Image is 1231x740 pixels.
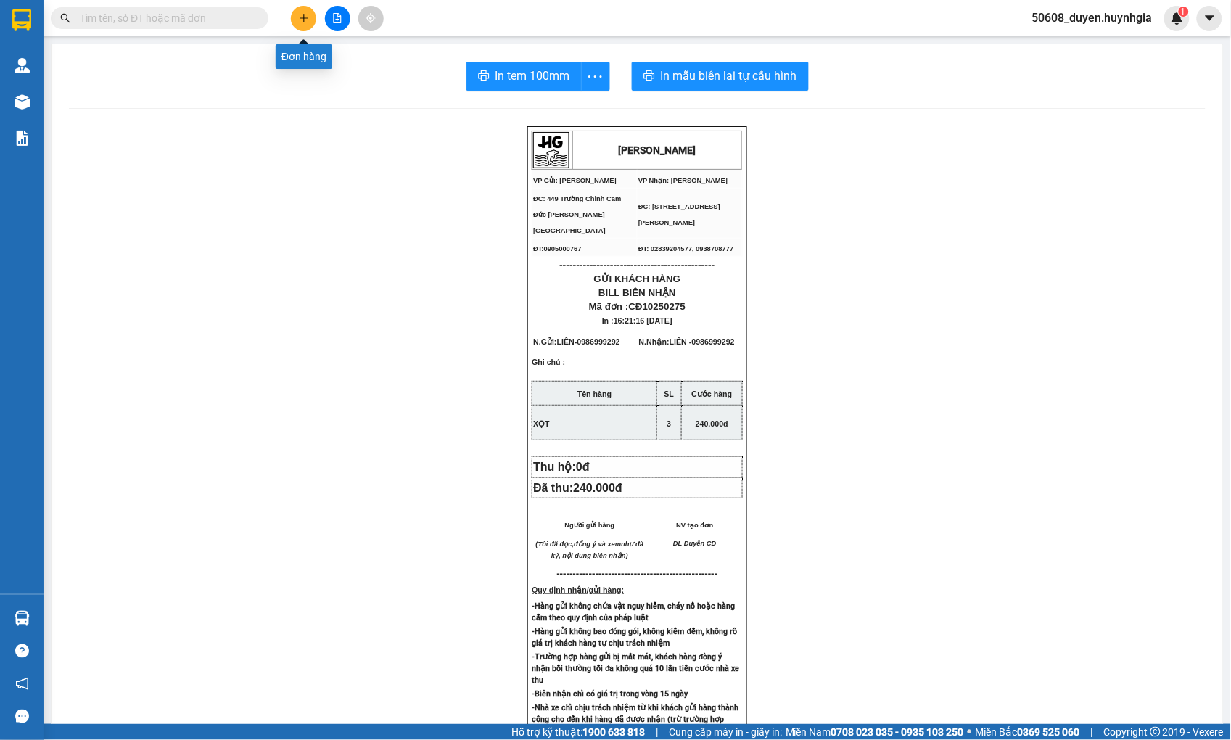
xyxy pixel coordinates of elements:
[15,94,30,110] img: warehouse-icon
[576,461,590,473] span: 0đ
[661,67,797,85] span: In mẫu biên lai tự cấu hình
[670,337,735,346] span: LIÊN -
[139,45,255,62] div: LIÊN
[557,568,567,579] span: ---
[638,245,733,252] span: ĐT: 02839204577, 0938708777
[692,337,735,346] span: 0986999292
[667,419,672,428] span: 3
[614,316,672,325] span: 16:21:16 [DATE]
[12,9,31,31] img: logo-vxr
[582,726,645,738] strong: 1900 633 818
[466,62,582,91] button: printerIn tem 100mm
[577,390,612,398] strong: Tên hàng
[139,62,255,83] div: 0986999292
[656,724,658,740] span: |
[1203,12,1216,25] span: caret-down
[15,611,30,626] img: warehouse-icon
[573,482,622,494] span: 240.000đ
[669,724,782,740] span: Cung cấp máy in - giấy in:
[602,316,672,325] span: In :
[532,689,688,699] strong: -Biên nhận chỉ có giá trị trong vòng 15 ngày
[299,13,309,23] span: plus
[533,482,622,494] span: Đã thu:
[15,644,29,658] span: question-circle
[60,13,70,23] span: search
[786,724,964,740] span: Miền Nam
[533,195,621,234] span: ĐC: 449 Trường Chinh Cam Đức [PERSON_NAME][GEOGRAPHIC_DATA]
[533,245,581,252] span: ĐT:0905000767
[567,568,718,579] span: -----------------------------------------------
[532,585,624,594] strong: Quy định nhận/gửi hàng:
[533,177,617,184] span: VP Gửi: [PERSON_NAME]
[594,274,681,284] span: GỬI KHÁCH HÀNG
[619,144,696,156] strong: [PERSON_NAME]
[532,652,740,685] strong: -Trường hợp hàng gửi bị mất mát, khách hàng đòng ý nhận bồi thường tối đa không quá 10 lần tiền c...
[291,6,316,31] button: plus
[511,724,645,740] span: Hỗ trợ kỹ thuật:
[1021,9,1164,27] span: 50608_duyen.huynhgia
[632,62,809,91] button: printerIn mẫu biên lai tự cấu hình
[968,729,972,735] span: ⚪️
[1197,6,1222,31] button: caret-down
[532,358,565,378] span: Ghi chú :
[139,12,255,45] div: [PERSON_NAME]
[532,627,737,648] strong: -Hàng gửi không bao đóng gói, không kiểm đếm, không rõ giá trị khách hàng tự chịu trách nhiệm
[696,419,728,428] span: 240.000đ
[676,522,713,529] span: NV tạo đơn
[15,131,30,146] img: solution-icon
[11,93,55,108] span: Đã thu :
[533,419,550,428] span: XỌT
[831,726,964,738] strong: 0708 023 035 - 0935 103 250
[559,259,715,271] span: ----------------------------------------------
[639,337,735,346] span: N.Nhận:
[1179,7,1189,17] sup: 1
[325,6,350,31] button: file-add
[673,540,716,547] span: ĐL Duyên CĐ
[575,337,620,346] span: -
[536,540,622,548] em: (Tôi đã đọc,đồng ý và xem
[565,522,615,529] span: Người gửi hàng
[1091,724,1093,740] span: |
[532,601,735,622] strong: -Hàng gửi không chứa vật nguy hiểm, cháy nổ hoặc hàng cấm theo quy định của pháp luật
[15,58,30,73] img: warehouse-icon
[577,337,620,346] span: 0986999292
[1171,12,1184,25] img: icon-new-feature
[12,62,128,83] div: 0986999292
[478,70,490,83] span: printer
[581,62,610,91] button: more
[12,45,128,62] div: LIÊN
[12,12,128,45] div: [PERSON_NAME]
[643,70,655,83] span: printer
[15,710,29,723] span: message
[589,301,686,312] span: Mã đơn :
[1181,7,1186,17] span: 1
[533,132,569,168] img: logo
[80,10,251,26] input: Tìm tên, số ĐT hoặc mã đơn
[1018,726,1080,738] strong: 0369 525 060
[12,12,35,28] span: Gửi:
[582,67,609,86] span: more
[366,13,376,23] span: aim
[139,12,173,28] span: Nhận:
[15,677,29,691] span: notification
[638,203,720,226] span: ĐC: [STREET_ADDRESS][PERSON_NAME]
[598,287,676,298] span: BILL BIÊN NHẬN
[533,461,596,473] span: Thu hộ:
[976,724,1080,740] span: Miền Bắc
[664,390,675,398] strong: SL
[557,337,575,346] span: LIÊN
[629,301,686,312] span: CĐ10250275
[1150,727,1161,737] span: copyright
[11,91,131,109] div: 240.000
[692,390,733,398] strong: Cước hàng
[495,67,570,85] span: In tem 100mm
[638,177,728,184] span: VP Nhận: [PERSON_NAME]
[533,337,620,346] span: N.Gửi:
[358,6,384,31] button: aim
[332,13,342,23] span: file-add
